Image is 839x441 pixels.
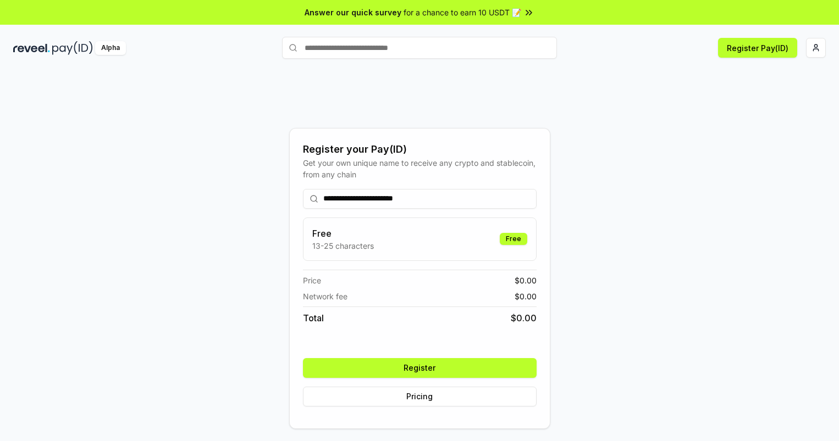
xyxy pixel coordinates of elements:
[303,291,347,302] span: Network fee
[303,157,537,180] div: Get your own unique name to receive any crypto and stablecoin, from any chain
[500,233,527,245] div: Free
[52,41,93,55] img: pay_id
[303,387,537,406] button: Pricing
[718,38,797,58] button: Register Pay(ID)
[312,227,374,240] h3: Free
[95,41,126,55] div: Alpha
[303,358,537,378] button: Register
[511,311,537,325] span: $ 0.00
[515,275,537,286] span: $ 0.00
[303,142,537,157] div: Register your Pay(ID)
[404,7,521,18] span: for a chance to earn 10 USDT 📝
[303,311,324,325] span: Total
[515,291,537,302] span: $ 0.00
[312,240,374,252] p: 13-25 characters
[303,275,321,286] span: Price
[13,41,50,55] img: reveel_dark
[305,7,401,18] span: Answer our quick survey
